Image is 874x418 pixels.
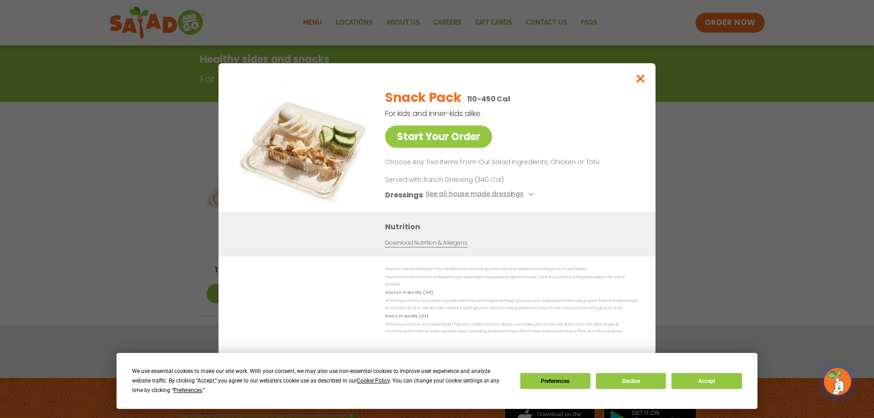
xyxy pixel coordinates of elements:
[385,274,637,288] p: Nutrition information is based on our standard recipes and portion sizes. Click Nutrition & Aller...
[385,239,467,247] a: Download Nutrition & Allergens
[385,88,461,107] h2: Snack Pack
[385,108,590,119] p: For kids and inner-kids alike.
[385,266,637,272] p: We are not an allergen free facility and cannot guarantee the absence of allergens in our foods.
[671,373,742,389] button: Accept
[467,93,510,105] p: 110-450 Cal
[117,353,757,409] div: Cookie Consent Prompt
[385,290,432,295] strong: Gluten Friendly (GF)
[385,297,637,312] p: While our menu includes ingredients that are made without gluten, our restaurants are not gluten ...
[385,157,634,168] p: Choose Any Two Items From Our Salad Ingredients, Chicken or Tofu
[626,63,655,94] button: Close modal
[385,189,423,201] h3: Dressings
[385,126,492,148] a: Start Your Order
[385,321,637,335] p: While our menu includes foods that are made without dairy, our restaurants are not dairy free. We...
[385,313,428,319] strong: Dairy Friendly (DF)
[385,175,554,185] p: Served with Ranch Dressing (340 Cal)
[239,81,366,209] img: Featured product photo for Snack Pack
[426,189,536,201] button: See all house made dressings
[825,369,850,394] img: wpChatIcon
[596,373,666,389] button: Decline
[173,387,202,393] span: Preferences
[385,221,642,232] h3: Nutrition
[520,373,590,389] button: Preferences
[132,367,509,395] div: We use essential cookies to make our site work. With your consent, we may also use non-essential ...
[357,378,390,384] span: Cookie Policy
